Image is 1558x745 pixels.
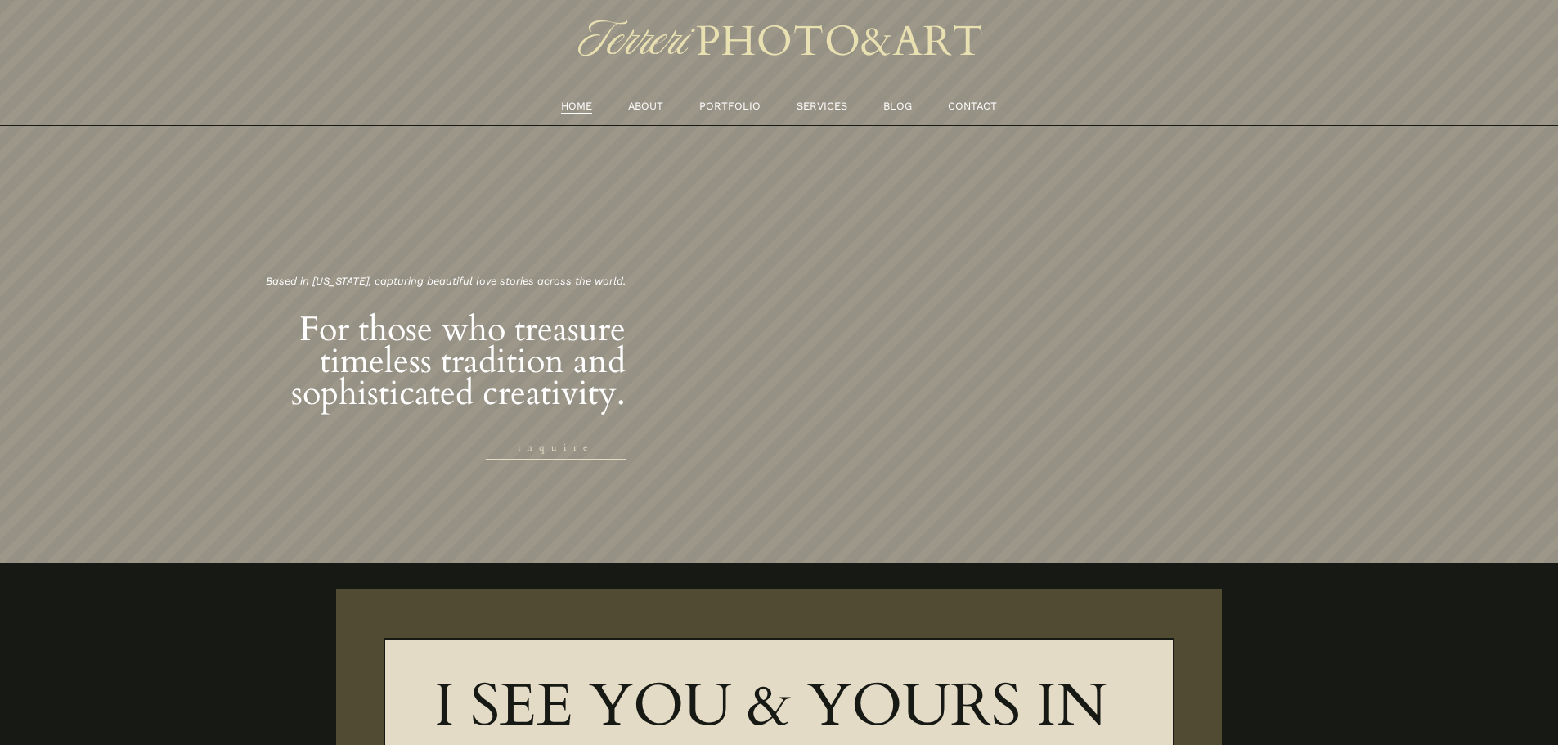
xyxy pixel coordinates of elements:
[628,97,663,115] a: ABOUT
[883,97,912,115] a: BLOG
[948,97,997,115] a: CONTACT
[797,97,847,115] a: SERVICES
[486,435,626,460] a: inquire
[287,314,626,410] h2: For those who treasure timeless tradition and sophisticated creativity.
[699,97,761,115] a: PORTFOLIO
[575,11,984,72] img: TERRERI PHOTO &amp; ART
[561,97,592,115] a: HOME
[266,275,626,287] em: Based in [US_STATE], capturing beautiful love stories across the world.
